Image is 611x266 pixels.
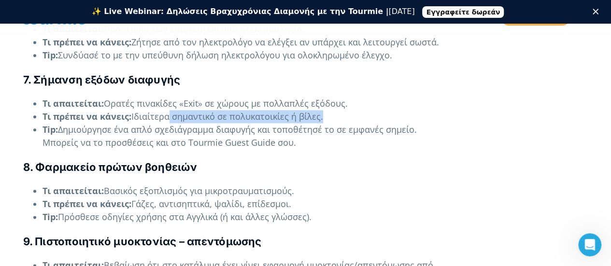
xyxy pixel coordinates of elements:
strong: Tip: [43,49,58,61]
a: Εγγραφείτε δωρεάν [422,6,504,18]
h4: 9. Πιστοποιητικό μυοκτονίας – απεντόμωσης [23,234,442,249]
strong: Τι πρέπει να κάνεις: [43,36,131,48]
div: [DATE] [92,7,415,16]
b: ✨ Live Webinar: Δηλώσεις Βραχυχρόνιας Διαμονής με την Tourmie | [92,7,389,16]
div: Κλείσιμο [593,9,602,14]
li: Δημιούργησε ένα απλό σχεδιάγραμμα διαφυγής και τοποθέτησέ το σε εμφανές σημείο. Μπορείς να το προ... [43,123,442,149]
strong: Τι απαιτείται: [43,185,104,196]
strong: Τι πρέπει να κάνεις: [43,198,131,210]
strong: Tip: [43,124,58,135]
li: Ορατές πινακίδες «Exit» σε χώρους με πολλαπλές εξόδους. [43,97,442,110]
strong: Tip: [43,211,58,223]
iframe: Intercom live chat [578,233,601,256]
li: Βασικός εξοπλισμός για μικροτραυματισμούς. [43,184,442,197]
li: Ζήτησε από τον ηλεκτρολόγο να ελέγξει αν υπάρχει και λειτουργεί σωστά. [43,36,442,49]
li: Ιδιαίτερα σημαντικό σε πολυκατοικίες ή βίλες. [43,110,442,123]
h4: 7. Σήμανση εξόδων διαφυγής [23,72,442,87]
h4: 8. Φαρμακείο πρώτων βοηθειών [23,160,442,175]
li: Πρόσθεσε οδηγίες χρήσης στα Αγγλικά (ή και άλλες γλώσσες). [43,210,442,224]
li: Γάζες, αντισηπτικά, ψαλίδι, επίδεσμοι. [43,197,442,210]
li: Συνδύασέ το με την υπεύθυνη δήλωση ηλεκτρολόγου για ολοκληρωμένο έλεγχο. [43,49,442,62]
strong: Τι απαιτείται: [43,98,104,109]
strong: Τι πρέπει να κάνεις: [43,111,131,122]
